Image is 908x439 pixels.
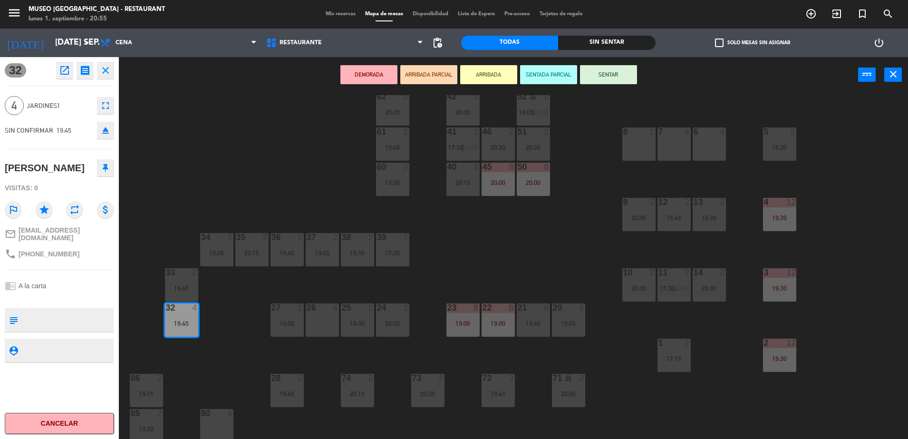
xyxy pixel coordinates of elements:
div: 19:00 [446,320,480,327]
div: 19:45 [517,320,550,327]
div: 20:00 [622,215,656,221]
i: power_settings_new [873,37,885,49]
div: 2 [764,339,764,347]
div: 19:45 [376,144,409,151]
i: phone [5,248,16,260]
div: 8 [473,303,479,312]
div: 2 [368,233,374,242]
button: open_in_new [56,62,73,79]
div: 2 [262,233,268,242]
div: 19:30 [763,215,796,221]
div: 3 [509,374,514,382]
div: 73 [412,374,413,382]
div: 20:00 [517,179,550,186]
div: Sin sentar [558,36,655,50]
button: menu [7,6,21,23]
div: 20:30 [622,285,656,292]
i: close [100,65,111,76]
i: receipt [79,65,91,76]
div: 80 [201,409,202,418]
div: 4 [192,303,198,312]
i: star [36,201,53,218]
div: 20:30 [482,144,515,151]
span: 20:30 [534,108,549,116]
i: repeat [66,201,83,218]
span: 20:00 [464,144,478,151]
div: 19:30 [341,250,374,256]
i: fullscreen [100,100,111,111]
button: ARRIBADA [460,65,517,84]
span: Mapa de mesas [360,11,408,17]
button: close [884,68,902,82]
button: eject [97,122,114,139]
div: 12 [786,268,796,277]
i: close [888,68,899,80]
div: 2 [579,374,585,382]
span: Restaurante [280,39,322,46]
span: check_box_outline_blank [715,39,724,47]
div: 18:30 [763,144,796,151]
div: [PERSON_NAME] [5,160,85,176]
div: 2 [720,198,725,206]
span: 32 [5,63,26,78]
i: exit_to_app [831,8,842,20]
div: 20:15 [446,179,480,186]
div: 2 [544,127,550,136]
button: SENTAR [580,65,637,84]
div: 2 [368,374,374,382]
div: 2 [403,163,409,171]
div: 2 [368,303,374,312]
span: Pre-acceso [500,11,535,17]
i: eject [100,125,111,136]
i: person_pin [8,345,19,356]
div: 39 [377,233,377,242]
div: 20:00 [376,320,409,327]
div: 2 [685,268,690,277]
div: 17:30 [376,250,409,256]
span: 17:30 [659,284,674,292]
div: 2 [157,374,163,382]
button: SENTADA PARCIAL [520,65,577,84]
div: 20:00 [482,179,515,186]
div: 20:30 [376,109,409,116]
div: 2 [403,92,409,101]
div: 20:00 [446,109,480,116]
div: 12 [786,198,796,206]
div: 17:15 [657,355,691,362]
div: 4 [333,303,338,312]
span: Lista de Espera [453,11,500,17]
div: 18:00 [341,320,374,327]
div: 19:45 [482,390,515,397]
i: turned_in_not [857,8,868,20]
div: 18:30 [693,215,726,221]
span: Tarjetas de regalo [535,11,588,17]
i: search [882,8,894,20]
div: 20:30 [693,285,726,292]
span: [EMAIL_ADDRESS][DOMAIN_NAME] [19,226,114,242]
div: 62 [377,92,377,101]
div: 4 [227,409,233,418]
div: 20:00 [552,390,585,397]
div: 2 [720,268,725,277]
div: 3 [764,268,764,277]
span: 19:45 [57,127,71,134]
div: 19:45 [165,320,198,327]
button: close [97,62,114,79]
div: 4 [720,127,725,136]
div: 2 [192,268,198,277]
